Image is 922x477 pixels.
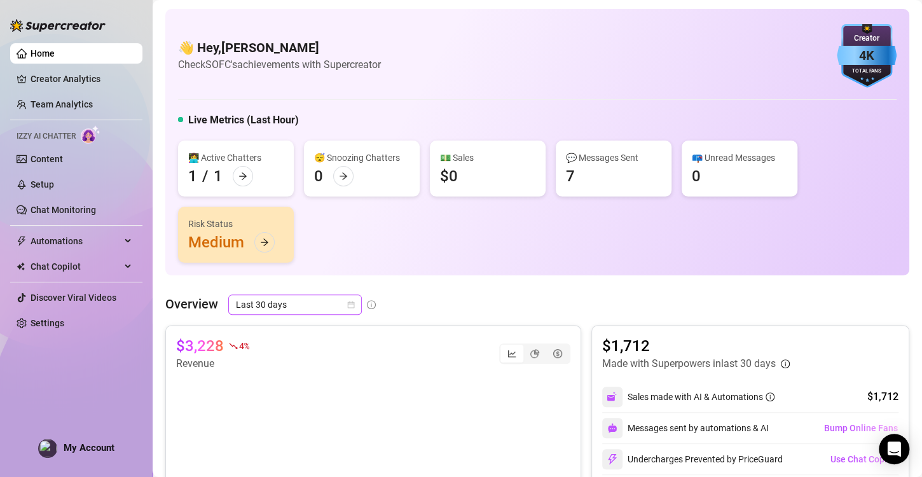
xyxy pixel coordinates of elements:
span: calendar [347,301,355,308]
article: Made with Superpowers in last 30 days [602,356,776,371]
div: 😴 Snoozing Chatters [314,151,409,165]
a: Discover Viral Videos [31,293,116,303]
h4: 👋 Hey, [PERSON_NAME] [178,39,381,57]
span: info-circle [766,392,774,401]
span: dollar-circle [553,349,562,358]
img: Chat Copilot [17,262,25,271]
div: Messages sent by automations & AI [602,418,769,438]
span: pie-chart [530,349,539,358]
article: Revenue [176,356,249,371]
span: line-chart [507,349,516,358]
a: Settings [31,318,64,328]
div: 👩‍💻 Active Chatters [188,151,284,165]
img: AI Chatter [81,125,100,144]
div: 4K [837,46,897,66]
article: Overview [165,294,218,314]
div: 1 [214,166,223,186]
a: Content [31,154,63,164]
img: blue-badge-DgoSNQY1.svg [837,24,897,88]
a: Setup [31,179,54,190]
div: 💬 Messages Sent [566,151,661,165]
span: Izzy AI Chatter [17,130,76,142]
span: Last 30 days [236,295,354,314]
div: $0 [440,166,458,186]
div: Sales made with AI & Automations [628,390,774,404]
span: thunderbolt [17,236,27,246]
div: Total Fans [837,67,897,76]
span: Chat Copilot [31,256,121,277]
div: $1,712 [867,389,898,404]
div: 0 [692,166,701,186]
div: 📪 Unread Messages [692,151,787,165]
article: $1,712 [602,336,790,356]
img: profilePics%2FASZ7NxuLgRdxjiampkMfwjr5suf2.jpeg [39,439,57,457]
span: arrow-right [238,172,247,181]
span: arrow-right [260,238,269,247]
span: Use Chat Copilot [830,454,898,464]
div: Creator [837,32,897,45]
div: 7 [566,166,575,186]
div: segmented control [499,343,570,364]
a: Creator Analytics [31,69,132,89]
div: Undercharges Prevented by PriceGuard [602,449,783,469]
a: Chat Monitoring [31,205,96,215]
article: Check SOFC's achievements with Supercreator [178,57,381,73]
span: info-circle [781,359,790,368]
span: arrow-right [339,172,348,181]
span: Bump Online Fans [824,423,898,433]
button: Use Chat Copilot [830,449,898,469]
a: Team Analytics [31,99,93,109]
div: 0 [314,166,323,186]
div: Open Intercom Messenger [879,434,909,464]
h5: Live Metrics (Last Hour) [188,113,299,128]
img: svg%3e [607,391,618,403]
a: Home [31,48,55,59]
span: fall [229,342,238,350]
img: svg%3e [607,423,617,433]
img: svg%3e [607,453,618,465]
div: Risk Status [188,217,284,231]
button: Bump Online Fans [823,418,898,438]
div: 💵 Sales [440,151,535,165]
span: Automations [31,231,121,251]
span: info-circle [367,300,376,309]
article: $3,228 [176,336,224,356]
span: My Account [64,442,114,453]
span: 4 % [239,340,249,352]
img: logo-BBDzfeDw.svg [10,19,106,32]
div: 1 [188,166,197,186]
